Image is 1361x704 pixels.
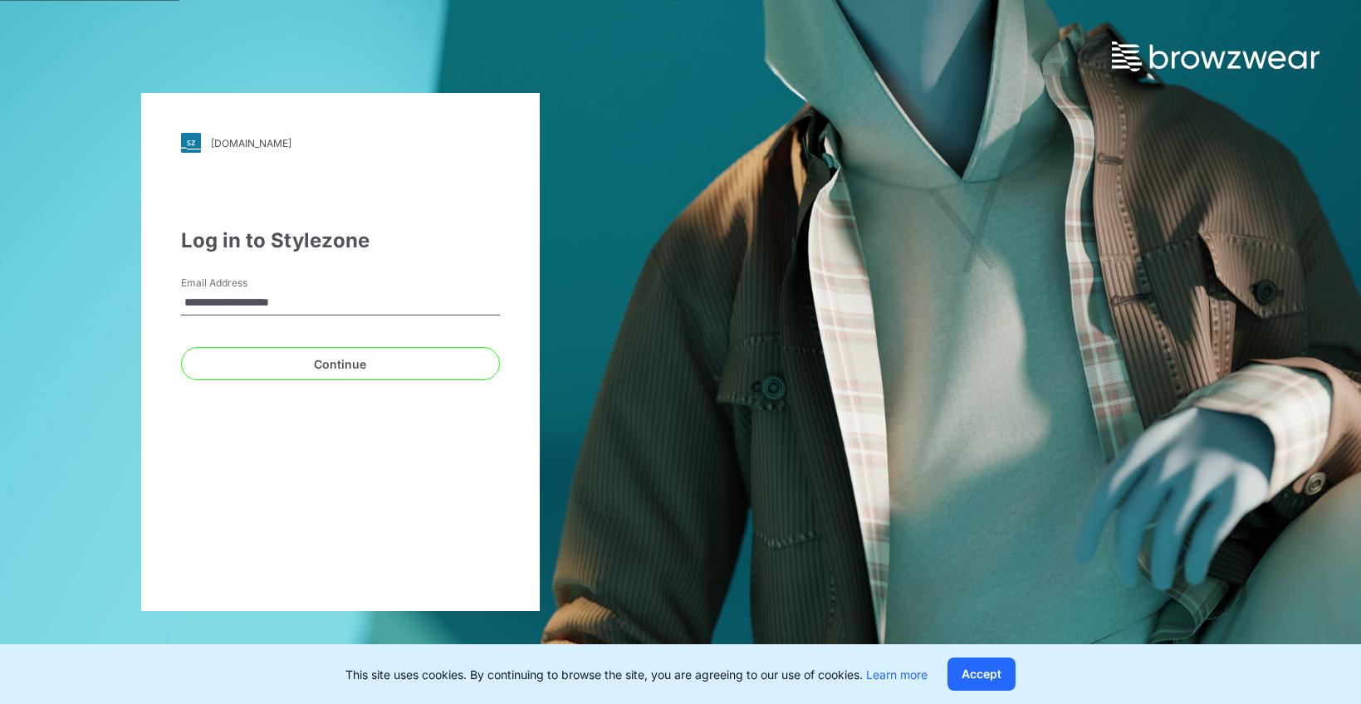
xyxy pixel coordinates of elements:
div: Log in to Stylezone [181,226,500,256]
a: [DOMAIN_NAME] [181,133,500,153]
button: Accept [947,658,1016,691]
img: svg+xml;base64,PHN2ZyB3aWR0aD0iMjgiIGhlaWdodD0iMjgiIHZpZXdCb3g9IjAgMCAyOCAyOCIgZmlsbD0ibm9uZSIgeG... [181,133,201,153]
p: This site uses cookies. By continuing to browse the site, you are agreeing to our use of cookies. [345,666,928,683]
button: Continue [181,347,500,380]
img: browzwear-logo.73288ffb.svg [1112,42,1319,71]
div: [DOMAIN_NAME] [211,137,291,149]
a: Learn more [866,667,928,682]
label: Email Address [181,276,297,291]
